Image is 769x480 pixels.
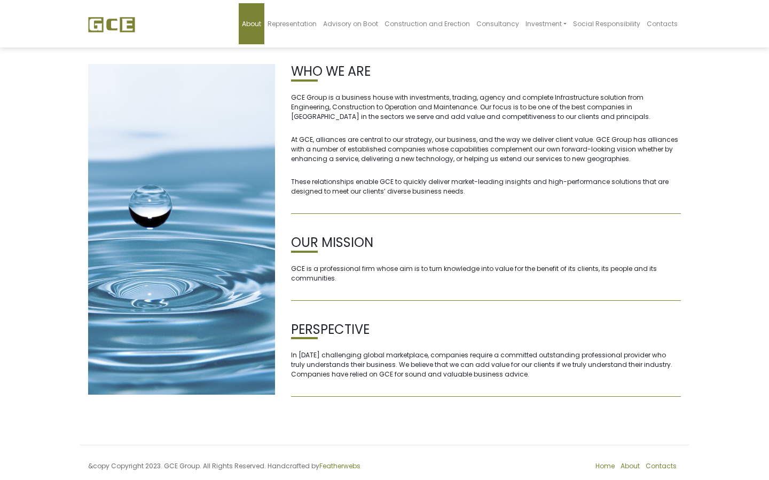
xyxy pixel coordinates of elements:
a: Social Responsibility [570,3,644,44]
a: About [239,3,264,44]
div: &copy Copyright 2023. GCE Group. All Rights Reserved. Handcrafted by [80,461,384,477]
img: clean-drop-of-water-liquid-40784.jpg [88,64,275,395]
a: Contacts [646,461,677,470]
a: Home [595,461,615,470]
a: Investment [522,3,570,44]
p: These relationships enable GCE to quickly deliver market-leading insights and high-performance so... [291,177,681,196]
img: GCE Group [88,17,135,33]
p: GCE is a professional firm whose aim is to turn knowledge into value for the benefit of its clien... [291,264,681,283]
a: Consultancy [473,3,522,44]
span: Construction and Erection [384,19,470,28]
h2: WHO WE ARE [291,64,681,79]
a: Featherwebs [319,461,360,470]
span: Consultancy [476,19,519,28]
span: Social Responsibility [573,19,640,28]
span: About [242,19,261,28]
a: Representation [264,3,320,44]
span: Investment [525,19,562,28]
p: At GCE, alliances are central to our strategy, our business, and the way we deliver client value.... [291,135,681,164]
h2: OUR MISSION [291,235,681,251]
a: About [621,461,640,470]
a: Advisory on Boot [320,3,381,44]
a: Construction and Erection [381,3,473,44]
h2: PERSPECTIVE [291,322,681,338]
span: Representation [268,19,317,28]
span: Advisory on Boot [323,19,378,28]
a: Contacts [644,3,681,44]
p: In [DATE] challenging global marketplace, companies require a committed outstanding professional ... [291,350,681,379]
span: Contacts [647,19,678,28]
p: GCE Group is a business house with investments, trading, agency and complete Infrastructure solut... [291,93,681,122]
